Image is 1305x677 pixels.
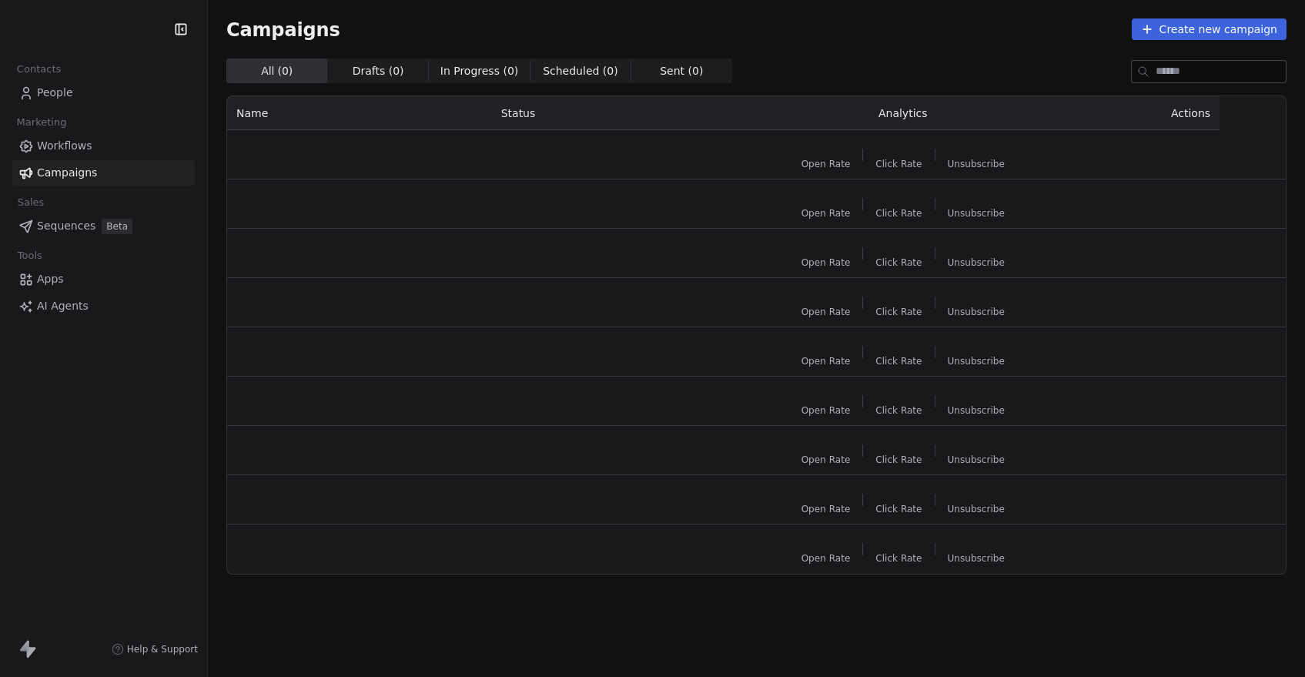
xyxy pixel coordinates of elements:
[227,96,492,130] th: Name
[801,404,851,417] span: Open Rate
[12,133,195,159] a: Workflows
[12,266,195,292] a: Apps
[37,165,97,181] span: Campaigns
[440,63,519,79] span: In Progress ( 0 )
[801,207,851,220] span: Open Rate
[127,643,198,655] span: Help & Support
[801,552,851,565] span: Open Rate
[12,160,195,186] a: Campaigns
[875,355,922,367] span: Click Rate
[37,271,64,287] span: Apps
[12,213,195,239] a: SequencesBeta
[875,552,922,565] span: Click Rate
[875,503,922,515] span: Click Rate
[353,63,404,79] span: Drafts ( 0 )
[10,111,73,134] span: Marketing
[12,80,195,106] a: People
[801,454,851,466] span: Open Rate
[875,306,922,318] span: Click Rate
[801,158,851,170] span: Open Rate
[37,218,95,234] span: Sequences
[492,96,733,130] th: Status
[10,58,68,81] span: Contacts
[948,256,1005,269] span: Unsubscribe
[37,85,73,101] span: People
[37,298,89,314] span: AI Agents
[801,503,851,515] span: Open Rate
[875,207,922,220] span: Click Rate
[875,256,922,269] span: Click Rate
[102,219,132,234] span: Beta
[733,96,1073,130] th: Analytics
[801,256,851,269] span: Open Rate
[875,454,922,466] span: Click Rate
[948,207,1005,220] span: Unsubscribe
[226,18,340,40] span: Campaigns
[801,306,851,318] span: Open Rate
[948,454,1005,466] span: Unsubscribe
[875,404,922,417] span: Click Rate
[11,191,51,214] span: Sales
[11,244,49,267] span: Tools
[948,552,1005,565] span: Unsubscribe
[112,643,198,655] a: Help & Support
[948,503,1005,515] span: Unsubscribe
[1073,96,1220,130] th: Actions
[37,138,92,154] span: Workflows
[948,404,1005,417] span: Unsubscribe
[948,158,1005,170] span: Unsubscribe
[1132,18,1287,40] button: Create new campaign
[12,293,195,319] a: AI Agents
[660,63,703,79] span: Sent ( 0 )
[875,158,922,170] span: Click Rate
[948,306,1005,318] span: Unsubscribe
[543,63,618,79] span: Scheduled ( 0 )
[801,355,851,367] span: Open Rate
[948,355,1005,367] span: Unsubscribe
